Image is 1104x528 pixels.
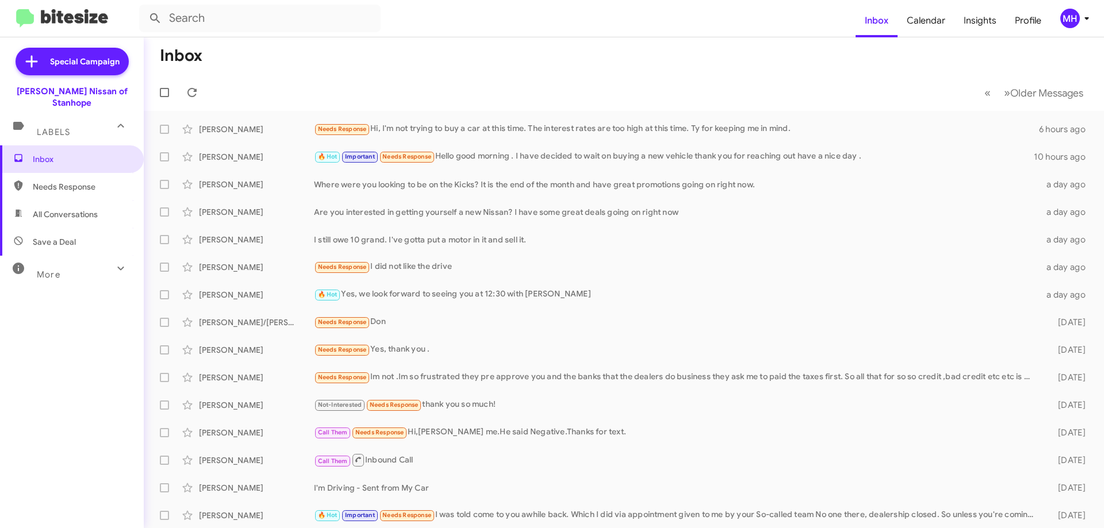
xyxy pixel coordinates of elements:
div: [DATE] [1040,427,1095,438]
span: Call Them [318,429,348,436]
div: Where were you looking to be on the Kicks? It is the end of the month and have great promotions g... [314,179,1040,190]
div: [DATE] [1040,482,1095,494]
div: Hi, I'm not trying to buy a car at this time. The interest rates are too high at this time. Ty fo... [314,122,1039,136]
div: [DATE] [1040,510,1095,521]
div: [PERSON_NAME] [199,289,314,300]
div: thank you so much! [314,398,1040,411]
span: « [984,86,991,100]
a: Special Campaign [16,48,129,75]
div: Im not .Im so frustrated they pre approve you and the banks that the dealers do business they ask... [314,371,1040,384]
button: Next [997,81,1090,105]
div: [PERSON_NAME] [199,261,314,273]
span: Needs Response [370,401,419,408]
div: Inbound Call [314,453,1040,467]
div: [DATE] [1040,317,1095,328]
div: I still owe 10 grand. I've gotta put a motor in it and sell it. [314,234,1040,245]
span: Needs Response [355,429,404,436]
span: 🔥 Hot [318,511,338,519]
span: Older Messages [1010,87,1083,99]
div: Hello good morning . I have decided to wait on buying a new vehicle thank you for reaching out ha... [314,150,1034,163]
div: [DATE] [1040,372,1095,383]
div: [PERSON_NAME] [199,151,314,163]
span: Important [345,153,375,160]
div: [PERSON_NAME] [199,206,314,218]
div: a day ago [1040,289,1095,300]
span: Needs Response [382,153,431,160]
a: Profile [1006,4,1051,37]
div: [PERSON_NAME] [199,234,314,245]
span: All Conversations [33,209,98,220]
span: Special Campaign [50,56,120,67]
span: Save a Deal [33,236,76,248]
div: [DATE] [1040,399,1095,411]
div: [PERSON_NAME] [199,399,314,411]
div: 10 hours ago [1034,151,1095,163]
div: a day ago [1040,261,1095,273]
span: More [37,269,60,280]
div: I did not like the drive [314,260,1040,273]
div: I'm Driving - Sent from My Car [314,482,1040,494]
div: Hi,[PERSON_NAME] me.He said Negative.Thanks for text. [314,426,1040,439]
a: Insights [954,4,1006,37]
span: Needs Response [318,373,367,381]
div: [DATE] [1040,454,1095,466]
div: MH [1060,9,1080,28]
div: Yes, we look forward to seeing you at 12:30 with [PERSON_NAME] [314,288,1040,301]
span: Needs Response [318,263,367,271]
span: Call Them [318,457,348,465]
span: Needs Response [33,181,131,192]
div: [PERSON_NAME]/[PERSON_NAME] [199,317,314,328]
div: Are you interested in getting yourself a new Nissan? I have some great deals going on right now [314,206,1040,218]
div: [PERSON_NAME] [199,372,314,383]
a: Inbox [856,4,898,37]
div: I was told come to you awhile back. Which I did via appointment given to me by your So-called tea... [314,508,1040,522]
div: [PERSON_NAME] [199,179,314,190]
span: 🔥 Hot [318,153,338,160]
div: [PERSON_NAME] [199,482,314,494]
div: Yes, thank you . [314,343,1040,356]
span: Needs Response [318,346,367,353]
div: a day ago [1040,206,1095,218]
span: » [1004,86,1010,100]
span: Inbox [33,153,131,165]
div: [PERSON_NAME] [199,510,314,521]
span: Important [345,511,375,519]
div: 6 hours ago [1039,124,1095,135]
div: a day ago [1040,179,1095,190]
div: [PERSON_NAME] [199,454,314,466]
span: 🔥 Hot [318,291,338,298]
div: Don [314,315,1040,329]
a: Calendar [898,4,954,37]
span: Needs Response [318,125,367,133]
button: MH [1051,9,1091,28]
span: Needs Response [318,318,367,326]
h1: Inbox [160,47,202,65]
div: a day ago [1040,234,1095,245]
button: Previous [977,81,998,105]
div: [PERSON_NAME] [199,344,314,356]
span: Needs Response [382,511,431,519]
input: Search [139,5,381,32]
div: [PERSON_NAME] [199,427,314,438]
span: Not-Interested [318,401,362,408]
span: Labels [37,127,70,137]
nav: Page navigation example [978,81,1090,105]
div: [PERSON_NAME] [199,124,314,135]
div: [DATE] [1040,344,1095,356]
